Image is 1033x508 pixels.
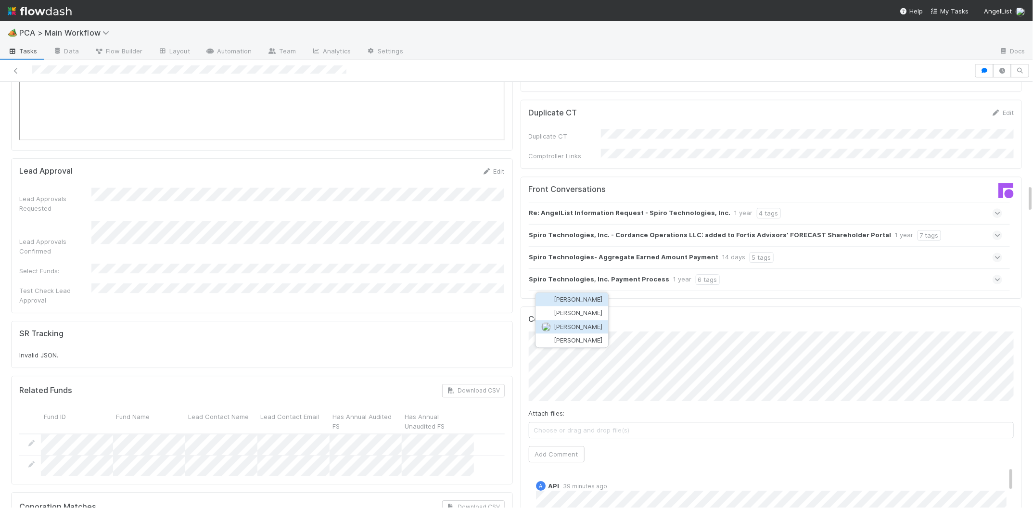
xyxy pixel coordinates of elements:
span: PCA > Main Workflow [19,28,114,38]
a: Data [45,44,87,60]
div: API [536,481,546,491]
div: Select Funds: [19,266,91,276]
div: 1 year [674,274,692,285]
a: Settings [358,44,411,60]
button: [PERSON_NAME] [536,293,609,306]
button: Download CSV [442,384,505,397]
strong: Spiro Technologies, Inc. - Cordance Operations LLC: added to Fortis Advisors’ FORECAST Shareholde... [529,230,892,241]
strong: Spiro Technologies, Inc. Payment Process [529,274,670,285]
img: avatar_2bce2475-05ee-46d3-9413-d3901f5fa03f.png [1016,7,1025,16]
div: Comptroller Links [529,151,601,161]
img: avatar_cc5de25e-d3c9-4850-9720-c3154065023a.png [542,308,551,318]
div: Help [900,6,923,16]
img: avatar_15e6a745-65a2-4f19-9667-febcb12e2fc8.png [542,336,551,345]
img: front-logo-b4b721b83371efbadf0a.svg [998,183,1014,198]
label: Attach files: [529,408,565,418]
span: API [548,482,560,490]
span: 39 minutes ago [560,483,608,490]
a: Layout [150,44,198,60]
button: [PERSON_NAME] [536,320,609,333]
span: 🏕️ [8,28,17,37]
span: A [539,483,542,489]
span: [PERSON_NAME] [554,323,603,330]
span: My Tasks [931,7,969,15]
span: [PERSON_NAME] [554,309,603,317]
a: Flow Builder [87,44,150,60]
button: [PERSON_NAME] [536,306,609,320]
h5: SR Tracking [19,329,64,339]
span: Choose or drag and drop file(s) [529,422,1014,438]
span: Tasks [8,46,38,56]
div: Fund ID [41,409,113,433]
strong: Re: AngelList Information Request - Spiro Technologies, Inc. [529,208,731,218]
span: [PERSON_NAME] [554,296,603,304]
div: 1 year [735,208,753,218]
span: [PERSON_NAME] [554,337,603,344]
a: Team [260,44,304,60]
img: logo-inverted-e16ddd16eac7371096b0.svg [8,3,72,19]
img: avatar_ba0ef937-97b0-4cb1-a734-c46f876909ef.png [542,322,551,332]
div: Fund Name [113,409,185,433]
div: 4 tags [757,208,781,218]
div: 14 days [723,252,746,263]
a: My Tasks [931,6,969,16]
div: Has Annual Audited FS [330,409,402,433]
div: Duplicate CT [529,131,601,141]
div: Has Annual Unaudited FS [402,409,474,433]
h5: Related Funds [19,386,72,395]
img: avatar_f10b6879-7343-4620-b098-c5dd14efa601.png [542,295,551,305]
h5: Duplicate CT [529,108,577,118]
a: Docs [991,44,1033,60]
h5: Front Conversations [529,185,764,194]
a: Edit [482,167,505,175]
div: 7 tags [918,230,941,241]
div: Lead Contact Email [257,409,330,433]
div: Lead Approvals Confirmed [19,237,91,256]
div: 1 year [895,230,914,241]
h5: Comments [529,315,1014,324]
div: 5 tags [750,252,774,263]
div: Invalid JSON. [19,350,505,360]
div: Lead Approvals Requested [19,194,91,213]
a: Analytics [304,44,358,60]
button: Add Comment [529,446,585,462]
a: Edit [991,109,1014,116]
strong: Spiro Technologies- Aggregate Earned Amount Payment [529,252,719,263]
div: Test Check Lead Approval [19,286,91,305]
h5: Lead Approval [19,166,73,176]
div: Lead Contact Name [185,409,257,433]
div: 6 tags [696,274,720,285]
button: [PERSON_NAME] [536,334,609,347]
span: Flow Builder [94,46,142,56]
span: AngelList [984,7,1012,15]
a: Automation [198,44,260,60]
